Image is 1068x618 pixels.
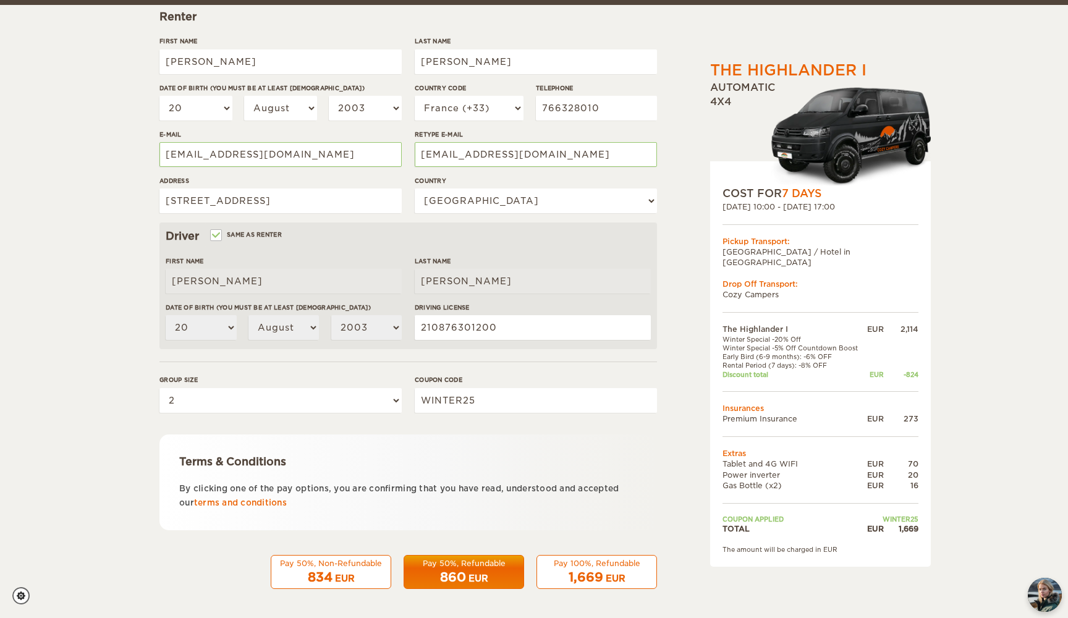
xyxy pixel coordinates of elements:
[723,201,918,212] div: [DATE] 10:00 - [DATE] 17:00
[159,142,402,167] input: e.g. example@example.com
[865,459,884,469] div: EUR
[884,459,918,469] div: 70
[884,324,918,334] div: 2,114
[884,523,918,534] div: 1,669
[279,558,383,569] div: Pay 50%, Non-Refundable
[569,570,603,585] span: 1,669
[723,186,918,201] div: COST FOR
[723,370,865,379] td: Discount total
[166,303,402,312] label: Date of birth (You must be at least [DEMOGRAPHIC_DATA])
[865,515,918,523] td: WINTER25
[536,96,657,121] input: e.g. 1 234 567 890
[415,83,523,93] label: Country Code
[179,481,637,510] p: By clicking one of the pay options, you are confirming that you have read, understood and accepte...
[159,83,402,93] label: Date of birth (You must be at least [DEMOGRAPHIC_DATA])
[159,49,402,74] input: e.g. William
[159,36,402,46] label: First Name
[415,36,657,46] label: Last Name
[166,229,651,243] div: Driver
[884,480,918,491] div: 16
[606,572,625,585] div: EUR
[415,142,657,167] input: e.g. example@example.com
[415,130,657,139] label: Retype E-mail
[710,81,931,186] div: Automatic 4x4
[723,545,918,554] div: The amount will be charged in EUR
[723,335,865,344] td: Winter Special -20% Off
[710,60,867,81] div: The Highlander I
[723,289,918,300] td: Cozy Campers
[536,555,657,590] button: Pay 100%, Refundable 1,669 EUR
[723,459,865,469] td: Tablet and 4G WIFI
[415,269,651,294] input: e.g. Smith
[723,236,918,247] div: Pickup Transport:
[782,187,821,200] span: 7 Days
[723,361,865,370] td: Rental Period (7 days): -8% OFF
[159,9,657,24] div: Renter
[723,470,865,480] td: Power inverter
[865,370,884,379] div: EUR
[179,454,637,469] div: Terms & Conditions
[760,85,931,186] img: Cozy-3.png
[723,515,865,523] td: Coupon applied
[865,413,884,424] div: EUR
[415,375,657,384] label: Coupon code
[723,403,918,413] td: Insurances
[865,523,884,534] div: EUR
[468,572,488,585] div: EUR
[723,448,918,459] td: Extras
[166,256,402,266] label: First Name
[308,570,333,585] span: 834
[159,188,402,213] input: e.g. Street, City, Zip Code
[723,247,918,268] td: [GEOGRAPHIC_DATA] / Hotel in [GEOGRAPHIC_DATA]
[723,344,865,352] td: Winter Special -5% Off Countdown Boost
[211,229,282,240] label: Same as renter
[723,352,865,361] td: Early Bird (6-9 months): -6% OFF
[194,498,287,507] a: terms and conditions
[159,130,402,139] label: E-mail
[536,83,657,93] label: Telephone
[884,370,918,379] div: -824
[865,324,884,334] div: EUR
[211,232,219,240] input: Same as renter
[884,413,918,424] div: 273
[415,303,651,312] label: Driving License
[166,269,402,294] input: e.g. William
[723,480,865,491] td: Gas Bottle (x2)
[545,558,649,569] div: Pay 100%, Refundable
[723,279,918,289] div: Drop Off Transport:
[884,470,918,480] div: 20
[12,587,38,604] a: Cookie settings
[159,375,402,384] label: Group size
[271,555,391,590] button: Pay 50%, Non-Refundable 834 EUR
[865,480,884,491] div: EUR
[412,558,516,569] div: Pay 50%, Refundable
[415,49,657,74] input: e.g. Smith
[723,413,865,424] td: Premium Insurance
[335,572,355,585] div: EUR
[1028,578,1062,612] button: chat-button
[159,176,402,185] label: Address
[865,470,884,480] div: EUR
[723,523,865,534] td: TOTAL
[440,570,466,585] span: 860
[1028,578,1062,612] img: Freyja at Cozy Campers
[415,315,651,340] input: e.g. 14789654B
[415,256,651,266] label: Last Name
[404,555,524,590] button: Pay 50%, Refundable 860 EUR
[415,176,657,185] label: Country
[723,324,865,334] td: The Highlander I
